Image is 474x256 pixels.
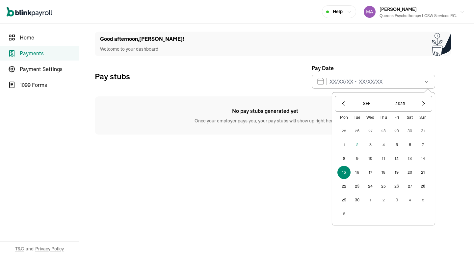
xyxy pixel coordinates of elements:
[351,98,382,109] button: Sep
[390,124,403,138] button: 29
[416,166,430,179] button: 21
[351,115,364,120] div: Tue
[364,115,377,120] div: Wed
[380,13,457,19] div: Queens Psychotherapy LCSW Services P.C.
[337,180,351,193] button: 22
[95,107,435,115] span: No pay stubs generated yet
[337,124,351,138] button: 25
[364,138,377,151] button: 3
[361,185,474,256] iframe: Chat Widget
[416,152,430,165] button: 14
[95,115,435,124] span: Once your employer pays you, your pay stubs will show up right here
[15,245,24,252] span: T&C
[100,35,184,43] h1: Good afternoon , [PERSON_NAME] !
[20,49,79,57] span: Payments
[351,193,364,207] button: 30
[377,115,390,120] div: Thu
[20,81,79,89] span: 1099 Forms
[95,71,130,82] p: Pay stubs
[390,166,403,179] button: 19
[312,75,435,89] input: XX/XX/XX ~ XX/XX/XX
[337,207,351,220] button: 6
[390,138,403,151] button: 5
[403,152,416,165] button: 13
[380,6,417,12] span: [PERSON_NAME]
[377,152,390,165] button: 11
[403,166,416,179] button: 20
[322,5,356,18] button: Help
[337,115,351,120] div: Mon
[390,152,403,165] button: 12
[377,138,390,151] button: 4
[337,138,351,151] button: 1
[377,180,390,193] button: 25
[337,193,351,207] button: 29
[351,166,364,179] button: 16
[416,180,430,193] button: 28
[351,180,364,193] button: 23
[361,4,467,20] button: [PERSON_NAME]Queens Psychotherapy LCSW Services P.C.
[364,180,377,193] button: 24
[20,34,79,41] span: Home
[432,32,451,56] img: Plant illustration
[377,124,390,138] button: 28
[7,2,52,21] nav: Global
[337,152,351,165] button: 8
[351,152,364,165] button: 9
[403,180,416,193] button: 27
[416,138,430,151] button: 7
[100,46,184,53] p: Welcome to your dashboard
[20,65,79,73] span: Payment Settings
[403,115,416,120] div: Sat
[351,138,364,151] button: 2
[403,138,416,151] button: 6
[35,245,64,252] span: Privacy Policy
[364,152,377,165] button: 10
[333,8,343,15] span: Help
[416,115,430,120] div: Sun
[351,124,364,138] button: 26
[390,180,403,193] button: 26
[390,115,403,120] div: Fri
[364,124,377,138] button: 27
[337,166,351,179] button: 15
[416,124,430,138] button: 31
[384,98,416,109] button: 2025
[312,64,334,72] span: Pay Date
[364,166,377,179] button: 17
[377,166,390,179] button: 18
[403,124,416,138] button: 30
